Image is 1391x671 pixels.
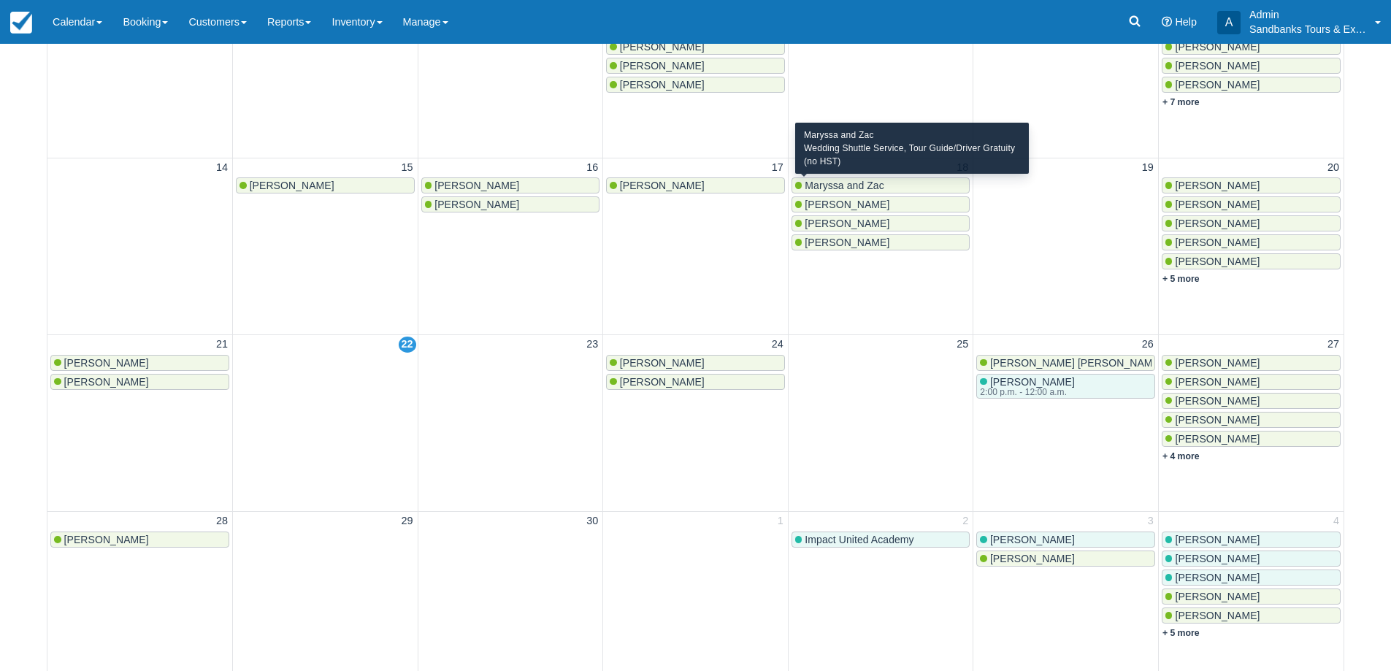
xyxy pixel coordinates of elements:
span: [PERSON_NAME] [620,180,705,191]
a: [PERSON_NAME] [236,177,415,193]
a: [PERSON_NAME] [1162,570,1341,586]
span: [PERSON_NAME] [990,553,1075,564]
span: [PERSON_NAME] [990,534,1075,545]
span: [PERSON_NAME] [1175,256,1260,267]
span: [PERSON_NAME] [1175,376,1260,388]
a: 17 [769,160,786,176]
a: 22 [399,337,416,353]
span: [PERSON_NAME] [620,79,705,91]
a: [PERSON_NAME] [606,39,785,55]
a: [PERSON_NAME] [606,77,785,93]
a: 23 [583,337,601,353]
a: [PERSON_NAME] [1162,77,1341,93]
span: [PERSON_NAME] [1175,610,1260,621]
span: [PERSON_NAME] [1175,395,1260,407]
span: [PERSON_NAME] [PERSON_NAME] [990,357,1162,369]
a: 28 [213,513,231,529]
a: Impact United Academy [792,532,970,548]
a: + 5 more [1162,274,1200,284]
span: Impact United Academy [805,534,913,545]
span: [PERSON_NAME] [1175,199,1260,210]
a: 29 [399,513,416,529]
span: [PERSON_NAME] [990,376,1075,388]
a: [PERSON_NAME] [1162,412,1341,428]
a: [PERSON_NAME] [421,196,600,212]
span: [PERSON_NAME] [620,357,705,369]
span: [PERSON_NAME] [1175,572,1260,583]
a: [PERSON_NAME] [1162,607,1341,624]
a: [PERSON_NAME] [1162,393,1341,409]
a: 3 [1145,513,1157,529]
a: [PERSON_NAME] [792,234,970,250]
a: [PERSON_NAME] [1162,234,1341,250]
a: + 4 more [1162,451,1200,461]
a: 19 [1139,160,1157,176]
span: [PERSON_NAME] [805,237,889,248]
a: 25 [954,337,971,353]
a: [PERSON_NAME] [606,58,785,74]
a: [PERSON_NAME] [1162,177,1341,193]
a: [PERSON_NAME] [1162,196,1341,212]
a: [PERSON_NAME] [1162,374,1341,390]
span: [PERSON_NAME] [1175,534,1260,545]
a: [PERSON_NAME] [50,374,229,390]
div: Maryssa and Zac [804,129,1020,142]
a: [PERSON_NAME]2:00 p.m. - 12:00 a.m. [976,374,1155,399]
span: [PERSON_NAME] [620,60,705,72]
span: [PERSON_NAME] [805,199,889,210]
a: [PERSON_NAME] [976,551,1155,567]
a: [PERSON_NAME] [1162,588,1341,605]
span: [PERSON_NAME] [434,199,519,210]
a: 16 [583,160,601,176]
div: A [1217,11,1241,34]
div: 2:00 p.m. - 12:00 a.m. [980,388,1072,396]
a: [PERSON_NAME] [606,355,785,371]
a: 14 [213,160,231,176]
a: 21 [213,337,231,353]
a: [PERSON_NAME] [792,215,970,231]
a: 4 [1330,513,1342,529]
i: Help [1162,17,1172,27]
a: [PERSON_NAME] [421,177,600,193]
span: Help [1175,16,1197,28]
a: 26 [1139,337,1157,353]
a: [PERSON_NAME] [1162,551,1341,567]
span: Maryssa and Zac [805,180,884,191]
a: [PERSON_NAME] [1162,253,1341,269]
a: [PERSON_NAME] [1162,431,1341,447]
span: [PERSON_NAME] [620,41,705,53]
span: [PERSON_NAME] [64,376,149,388]
a: [PERSON_NAME] [976,532,1155,548]
a: + 7 more [1162,97,1200,107]
a: 15 [399,160,416,176]
a: [PERSON_NAME] [606,177,785,193]
a: 20 [1325,160,1342,176]
a: 24 [769,337,786,353]
a: Maryssa and Zac [792,177,970,193]
a: 1 [775,513,786,529]
a: [PERSON_NAME] [PERSON_NAME] [976,355,1155,371]
a: + 5 more [1162,628,1200,638]
span: [PERSON_NAME] [1175,357,1260,369]
span: [PERSON_NAME] [1175,41,1260,53]
img: checkfront-main-nav-mini-logo.png [10,12,32,34]
span: [PERSON_NAME] [434,180,519,191]
a: 2 [959,513,971,529]
a: [PERSON_NAME] [1162,58,1341,74]
a: [PERSON_NAME] [792,196,970,212]
span: [PERSON_NAME] [1175,414,1260,426]
p: Admin [1249,7,1366,22]
span: [PERSON_NAME] [1175,591,1260,602]
span: [PERSON_NAME] [250,180,334,191]
span: [PERSON_NAME] [64,534,149,545]
span: [PERSON_NAME] [1175,79,1260,91]
span: [PERSON_NAME] [620,376,705,388]
a: [PERSON_NAME] [1162,355,1341,371]
p: Sandbanks Tours & Experiences [1249,22,1366,37]
span: [PERSON_NAME] [1175,433,1260,445]
a: 30 [583,513,601,529]
a: [PERSON_NAME] [1162,532,1341,548]
a: [PERSON_NAME] [606,374,785,390]
span: [PERSON_NAME] [805,218,889,229]
span: [PERSON_NAME] [64,357,149,369]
